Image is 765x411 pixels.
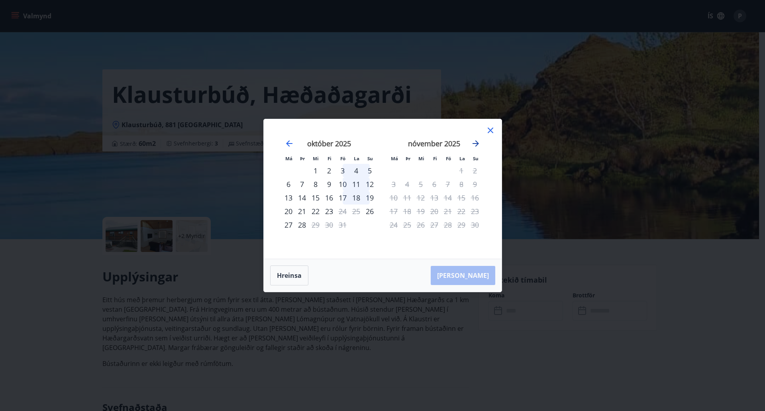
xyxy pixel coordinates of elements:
[455,177,468,191] td: Not available. laugardagur, 8. nóvember 2025
[322,177,336,191] div: 9
[309,164,322,177] div: 1
[455,218,468,232] td: Not available. laugardagur, 29. nóvember 2025
[336,218,349,232] td: Not available. föstudagur, 31. október 2025
[367,155,373,161] small: Su
[428,191,441,205] td: Not available. fimmtudagur, 13. nóvember 2025
[441,205,455,218] td: Not available. föstudagur, 21. nóvember 2025
[363,177,377,191] td: sunnudagur, 12. október 2025
[400,191,414,205] td: Not available. þriðjudagur, 11. nóvember 2025
[309,177,322,191] div: 8
[336,205,349,218] td: Not available. föstudagur, 24. október 2025
[468,218,482,232] td: Not available. sunnudagur, 30. nóvember 2025
[309,218,322,232] td: Not available. miðvikudagur, 29. október 2025
[408,139,460,148] strong: nóvember 2025
[468,164,482,177] td: Not available. sunnudagur, 2. nóvember 2025
[309,191,322,205] div: 15
[363,191,377,205] td: sunnudagur, 19. október 2025
[285,155,292,161] small: Má
[309,177,322,191] td: miðvikudagur, 8. október 2025
[336,164,349,177] div: 3
[309,191,322,205] td: miðvikudagur, 15. október 2025
[349,164,363,177] div: 4
[322,191,336,205] td: fimmtudagur, 16. október 2025
[309,164,322,177] td: miðvikudagur, 1. október 2025
[295,177,309,191] td: þriðjudagur, 7. október 2025
[282,191,295,205] div: 13
[400,205,414,218] td: Not available. þriðjudagur, 18. nóvember 2025
[295,191,309,205] td: þriðjudagur, 14. október 2025
[313,155,319,161] small: Mi
[273,129,492,249] div: Calendar
[363,205,377,218] td: sunnudagur, 26. október 2025
[455,164,468,177] td: Not available. laugardagur, 1. nóvember 2025
[295,218,309,232] div: 28
[400,177,414,191] td: Not available. þriðjudagur, 4. nóvember 2025
[441,191,455,205] td: Not available. föstudagur, 14. nóvember 2025
[459,155,465,161] small: La
[363,177,377,191] div: 12
[363,164,377,177] div: 5
[282,218,295,232] div: 27
[349,177,363,191] div: 11
[309,205,322,218] div: 22
[455,205,468,218] td: Not available. laugardagur, 22. nóvember 2025
[282,191,295,205] td: mánudagur, 13. október 2025
[414,218,428,232] td: Not available. miðvikudagur, 26. nóvember 2025
[387,191,400,205] td: Not available. mánudagur, 10. nóvember 2025
[428,205,441,218] td: Not available. fimmtudagur, 20. nóvember 2025
[387,218,400,232] td: Not available. mánudagur, 24. nóvember 2025
[468,191,482,205] td: Not available. sunnudagur, 16. nóvember 2025
[418,155,424,161] small: Mi
[414,205,428,218] td: Not available. miðvikudagur, 19. nóvember 2025
[322,205,336,218] div: 23
[270,265,308,285] button: Hreinsa
[354,155,359,161] small: La
[322,205,336,218] td: fimmtudagur, 23. október 2025
[300,155,305,161] small: Þr
[414,177,428,191] td: Not available. miðvikudagur, 5. nóvember 2025
[336,191,349,205] td: föstudagur, 17. október 2025
[349,191,363,205] td: laugardagur, 18. október 2025
[295,205,309,218] td: þriðjudagur, 21. október 2025
[468,205,482,218] td: Not available. sunnudagur, 23. nóvember 2025
[282,177,295,191] td: mánudagur, 6. október 2025
[307,139,351,148] strong: október 2025
[282,218,295,232] td: mánudagur, 27. október 2025
[336,177,349,191] div: 10
[349,177,363,191] td: laugardagur, 11. október 2025
[468,177,482,191] td: Not available. sunnudagur, 9. nóvember 2025
[328,155,331,161] small: Fi
[322,191,336,205] div: 16
[295,218,309,232] td: þriðjudagur, 28. október 2025
[363,164,377,177] td: sunnudagur, 5. október 2025
[282,205,295,218] div: 20
[349,191,363,205] div: 18
[322,218,336,232] td: Not available. fimmtudagur, 30. október 2025
[455,191,468,205] td: Not available. laugardagur, 15. nóvember 2025
[309,218,322,232] div: Aðeins útritun í boði
[363,205,377,218] div: Aðeins innritun í boði
[363,191,377,205] div: 19
[295,191,309,205] div: 14
[349,164,363,177] td: laugardagur, 4. október 2025
[391,155,398,161] small: Má
[433,155,437,161] small: Fi
[295,177,309,191] div: 7
[322,177,336,191] td: fimmtudagur, 9. október 2025
[336,177,349,191] td: föstudagur, 10. október 2025
[414,191,428,205] td: Not available. miðvikudagur, 12. nóvember 2025
[336,205,349,218] div: Aðeins útritun í boði
[446,155,451,161] small: Fö
[322,164,336,177] td: fimmtudagur, 2. október 2025
[441,177,455,191] td: Not available. föstudagur, 7. nóvember 2025
[336,191,349,205] div: 17
[295,205,309,218] div: 21
[322,164,336,177] div: 2
[406,155,410,161] small: Þr
[473,155,479,161] small: Su
[387,205,400,218] td: Not available. mánudagur, 17. nóvember 2025
[387,177,400,191] td: Not available. mánudagur, 3. nóvember 2025
[471,139,481,148] div: Move forward to switch to the next month.
[284,139,294,148] div: Move backward to switch to the previous month.
[428,218,441,232] td: Not available. fimmtudagur, 27. nóvember 2025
